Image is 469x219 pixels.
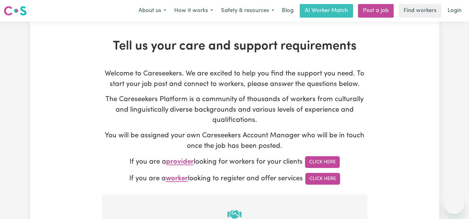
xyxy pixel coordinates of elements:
[166,175,188,182] span: worker
[170,4,217,17] button: How it works
[300,4,353,18] a: AI Worker Match
[102,39,367,54] h1: Tell us your care and support requirements
[135,4,170,17] button: About us
[444,4,465,18] a: Login
[102,156,367,168] p: If you are a looking for workers for your clients
[217,4,278,17] button: Safety & resources
[102,173,367,185] p: If you are a looking to register and offer services
[4,4,27,18] a: Careseekers logo
[102,131,367,151] p: You will be assigned your own Careseekers Account Manager who will be in touch once the job has b...
[278,4,297,18] a: Blog
[358,4,394,18] a: Post a job
[4,5,27,16] img: Careseekers logo
[305,156,340,168] a: Click Here
[399,4,441,18] a: Find workers
[102,69,367,89] p: Welcome to Careseekers. We are excited to help you find the support you need. To start your job p...
[444,194,464,214] iframe: Button to launch messaging window
[305,173,340,185] a: Click Here
[102,94,367,126] p: The Careseekers Platform is a community of thousands of workers from culturally and linguisticall...
[166,159,194,166] span: provider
